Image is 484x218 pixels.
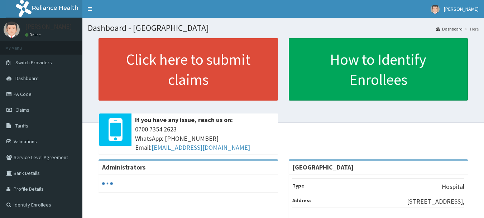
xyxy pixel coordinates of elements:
a: Click here to submit claims [99,38,278,101]
li: Here [463,26,479,32]
span: Tariffs [15,122,28,129]
span: 0700 7354 2623 WhatsApp: [PHONE_NUMBER] Email: [135,125,274,152]
p: Hospital [442,182,464,191]
b: Type [292,182,304,189]
a: Online [25,32,42,37]
img: User Image [4,22,20,38]
p: [STREET_ADDRESS], [407,197,464,206]
p: [PERSON_NAME] [25,23,72,30]
a: Dashboard [436,26,463,32]
svg: audio-loading [102,178,113,189]
strong: [GEOGRAPHIC_DATA] [292,163,354,171]
span: [PERSON_NAME] [444,6,479,12]
img: User Image [431,5,440,14]
a: [EMAIL_ADDRESS][DOMAIN_NAME] [152,143,250,152]
span: Dashboard [15,75,39,82]
h1: Dashboard - [GEOGRAPHIC_DATA] [88,23,479,33]
b: Address [292,197,312,204]
b: Administrators [102,163,145,171]
b: If you have any issue, reach us on: [135,116,233,124]
a: How to Identify Enrollees [289,38,468,101]
span: Switch Providers [15,59,52,66]
span: Claims [15,107,29,113]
